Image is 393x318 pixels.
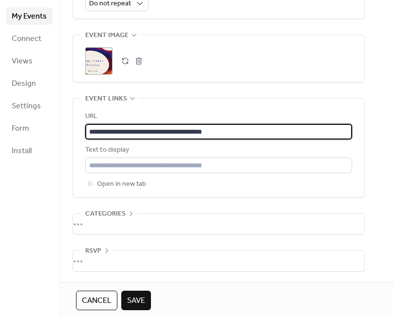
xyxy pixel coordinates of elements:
[6,142,53,159] a: Install
[12,145,32,157] span: Install
[6,52,53,70] a: Views
[76,291,117,310] button: Cancel
[127,295,145,307] span: Save
[12,78,36,90] span: Design
[12,100,41,112] span: Settings
[85,111,350,122] div: URL
[6,97,53,115] a: Settings
[85,30,129,41] span: Event image
[6,30,53,47] a: Connect
[73,214,364,234] div: •••
[85,208,126,220] span: Categories
[6,119,53,137] a: Form
[12,11,47,22] span: My Events
[12,33,41,45] span: Connect
[6,7,53,25] a: My Events
[73,251,364,271] div: •••
[12,123,29,135] span: Form
[121,291,151,310] button: Save
[85,93,127,105] span: Event links
[97,179,146,190] span: Open in new tab
[6,75,53,92] a: Design
[82,295,112,307] span: Cancel
[12,56,33,67] span: Views
[85,47,112,75] div: ;
[85,144,350,156] div: Text to display
[85,245,101,257] span: RSVP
